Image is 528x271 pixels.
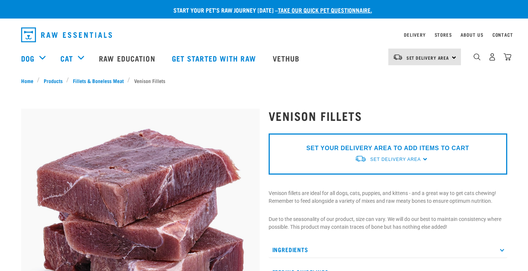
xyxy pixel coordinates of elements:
[504,53,511,61] img: home-icon@2x.png
[21,27,112,42] img: Raw Essentials Logo
[269,109,507,122] h1: Venison Fillets
[265,43,309,73] a: Vethub
[370,157,421,162] span: Set Delivery Area
[406,56,449,59] span: Set Delivery Area
[60,53,73,64] a: Cat
[165,43,265,73] a: Get started with Raw
[92,43,164,73] a: Raw Education
[474,53,481,60] img: home-icon-1@2x.png
[278,8,372,11] a: take our quick pet questionnaire.
[306,144,469,153] p: SET YOUR DELIVERY AREA TO ADD ITEMS TO CART
[461,33,483,36] a: About Us
[21,77,37,85] a: Home
[492,33,513,36] a: Contact
[69,77,127,85] a: Fillets & Boneless Meat
[15,24,513,45] nav: dropdown navigation
[40,77,66,85] a: Products
[355,155,366,163] img: van-moving.png
[488,53,496,61] img: user.png
[269,189,507,205] p: Venison fillets are ideal for all dogs, cats, puppies, and kittens - and a great way to get cats ...
[21,77,507,85] nav: breadcrumbs
[393,54,403,60] img: van-moving.png
[269,241,507,258] p: Ingredients
[269,215,507,231] p: Due to the seasonality of our product, size can vary. We will do our best to maintain consistency...
[435,33,452,36] a: Stores
[21,53,34,64] a: Dog
[404,33,425,36] a: Delivery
